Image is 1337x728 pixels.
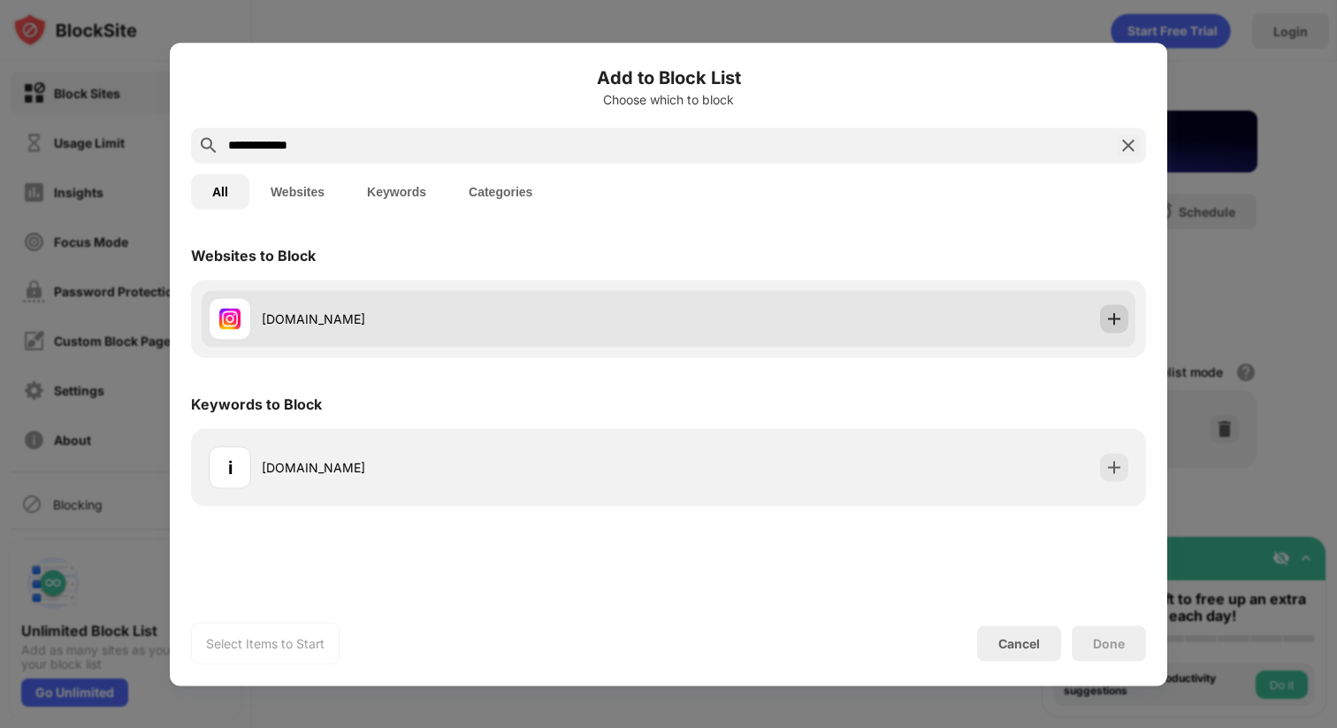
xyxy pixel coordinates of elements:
[262,310,668,328] div: [DOMAIN_NAME]
[206,634,325,652] div: Select Items to Start
[1093,636,1125,650] div: Done
[191,64,1146,90] h6: Add to Block List
[1118,134,1139,156] img: search-close
[191,395,322,412] div: Keywords to Block
[228,454,233,480] div: i
[447,173,554,209] button: Categories
[346,173,447,209] button: Keywords
[191,246,316,264] div: Websites to Block
[219,308,241,329] img: favicons
[191,92,1146,106] div: Choose which to block
[191,173,249,209] button: All
[198,134,219,156] img: search.svg
[262,458,668,477] div: [DOMAIN_NAME]
[249,173,346,209] button: Websites
[998,636,1040,651] div: Cancel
